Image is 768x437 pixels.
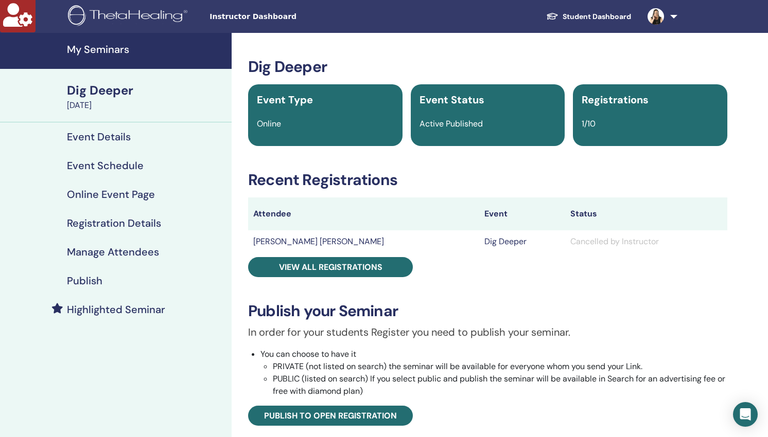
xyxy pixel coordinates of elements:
span: Event Type [257,93,313,106]
span: View all registrations [279,262,382,272]
th: Attendee [248,197,479,230]
span: Online [257,118,281,129]
li: PRIVATE (not listed on search) the seminar will be available for everyone whom you send your Link. [273,360,727,373]
div: Cancelled by Instructor [570,235,722,248]
img: default.jpg [648,8,664,25]
h4: Manage Attendees [67,246,159,258]
h3: Dig Deeper [248,58,727,76]
th: Event [479,197,565,230]
h4: My Seminars [67,43,225,56]
div: Open Intercom Messenger [733,402,758,427]
li: PUBLIC (listed on search) If you select public and publish the seminar will be available in Searc... [273,373,727,397]
h4: Online Event Page [67,188,155,201]
h4: Registration Details [67,217,161,229]
a: Dig Deeper[DATE] [61,82,232,112]
a: Student Dashboard [538,7,639,26]
td: [PERSON_NAME] [PERSON_NAME] [248,230,479,253]
img: graduation-cap-white.svg [546,12,558,21]
h4: Highlighted Seminar [67,303,165,316]
div: [DATE] [67,99,225,112]
p: In order for your students Register you need to publish your seminar. [248,324,727,340]
span: Active Published [420,118,483,129]
span: Publish to open registration [264,410,397,421]
img: logo.png [68,5,191,28]
span: Instructor Dashboard [210,11,364,22]
h4: Event Details [67,131,131,143]
h3: Recent Registrations [248,171,727,189]
li: You can choose to have it [260,348,727,397]
span: 1/10 [582,118,596,129]
h4: Event Schedule [67,159,144,172]
h3: Publish your Seminar [248,302,727,320]
span: Event Status [420,93,484,106]
div: Dig Deeper [67,82,225,99]
a: View all registrations [248,257,413,277]
a: Publish to open registration [248,406,413,426]
h4: Publish [67,275,102,287]
td: Dig Deeper [479,230,565,253]
span: Registrations [582,93,649,106]
th: Status [565,197,727,230]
